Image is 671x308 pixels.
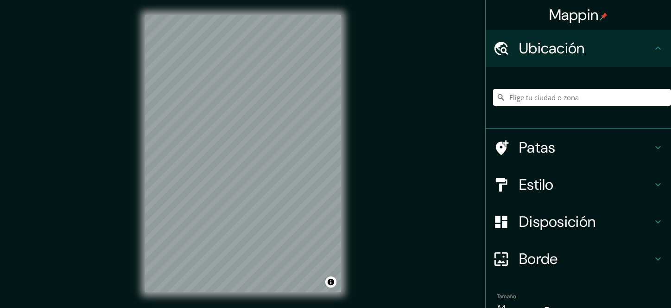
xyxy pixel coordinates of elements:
[486,203,671,240] div: Disposición
[493,89,671,106] input: Elige tu ciudad o zona
[486,129,671,166] div: Patas
[589,272,661,298] iframe: Lanzador de widgets de ayuda
[497,293,516,300] font: Tamaño
[519,175,554,194] font: Estilo
[486,240,671,277] div: Borde
[519,138,556,157] font: Patas
[145,15,341,292] canvas: Mapa
[600,13,608,20] img: pin-icon.png
[486,166,671,203] div: Estilo
[519,38,585,58] font: Ubicación
[519,249,558,269] font: Borde
[325,276,336,288] button: Activar o desactivar atribución
[486,30,671,67] div: Ubicación
[519,212,595,231] font: Disposición
[549,5,599,25] font: Mappin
